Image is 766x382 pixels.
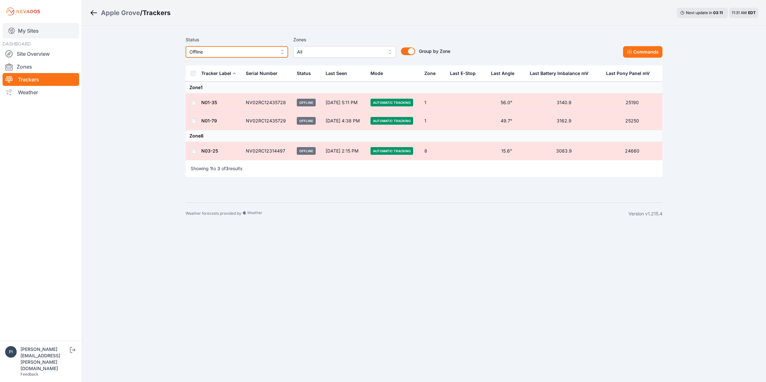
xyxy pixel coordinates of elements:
[201,70,231,77] div: Tracker Label
[201,118,217,123] a: N01-79
[143,8,171,17] h3: Trackers
[606,66,655,81] button: Last Pony Panel mV
[297,48,383,56] span: All
[491,66,520,81] button: Last Angle
[450,70,476,77] div: Last E-Stop
[191,165,242,172] p: Showing to of results
[90,4,171,21] nav: Breadcrumb
[420,94,446,112] td: 1
[242,112,293,130] td: NV02RC12435729
[371,70,383,77] div: Mode
[419,48,450,54] span: Group by Zone
[450,66,481,81] button: Last E-Stop
[530,70,588,77] div: Last Battery Imbalance mV
[217,166,220,171] span: 3
[297,99,316,106] span: Offline
[242,94,293,112] td: NV02RC12435728
[297,70,311,77] div: Status
[226,166,229,171] span: 3
[297,66,316,81] button: Status
[487,142,526,160] td: 15.6°
[3,73,79,86] a: Trackers
[21,372,38,377] a: Feedback
[487,112,526,130] td: 49.7°
[201,100,217,105] a: N01-35
[602,112,662,130] td: 25250
[424,66,441,81] button: Zone
[246,70,278,77] div: Serial Number
[487,94,526,112] td: 56.0°
[3,47,79,60] a: Site Overview
[293,36,396,44] label: Zones
[491,70,514,77] div: Last Angle
[140,8,143,17] span: /
[3,60,79,73] a: Zones
[186,130,662,142] td: Zone 8
[326,66,363,81] div: Last Seen
[602,94,662,112] td: 25190
[322,142,367,160] td: [DATE] 2:15 PM
[526,142,602,160] td: 3083.9
[371,147,413,155] span: Automatic Tracking
[424,70,436,77] div: Zone
[713,10,725,15] div: 03 : 11
[3,41,31,46] span: DASHBOARD
[606,70,650,77] div: Last Pony Panel mV
[371,66,388,81] button: Mode
[420,112,446,130] td: 1
[732,10,747,15] span: 11:31 AM
[623,46,662,58] button: Commands
[210,166,212,171] span: 1
[748,10,756,15] span: EDT
[186,211,629,217] div: Weather forecasts provided by
[246,66,283,81] button: Serial Number
[371,99,413,106] span: Automatic Tracking
[3,23,79,38] a: My Sites
[189,48,275,56] span: Offline
[322,94,367,112] td: [DATE] 5:11 PM
[201,66,236,81] button: Tracker Label
[297,117,316,125] span: Offline
[297,147,316,155] span: Offline
[21,346,69,372] div: [PERSON_NAME][EMAIL_ADDRESS][PERSON_NAME][DOMAIN_NAME]
[293,46,396,58] button: All
[629,211,662,217] div: Version v1.215.4
[526,94,602,112] td: 3140.9
[242,142,293,160] td: NV02RC12314497
[420,142,446,160] td: 8
[201,148,218,154] a: N03-25
[3,86,79,99] a: Weather
[526,112,602,130] td: 3162.9
[322,112,367,130] td: [DATE] 4:38 PM
[686,10,712,15] span: Next update in
[5,6,41,17] img: Nevados
[186,36,288,44] label: Status
[186,82,662,94] td: Zone 1
[530,66,594,81] button: Last Battery Imbalance mV
[371,117,413,125] span: Automatic Tracking
[186,46,288,58] button: Offline
[101,8,140,17] a: Apple Grove
[602,142,662,160] td: 24660
[5,346,17,358] img: piotr.kolodziejczyk@energix-group.com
